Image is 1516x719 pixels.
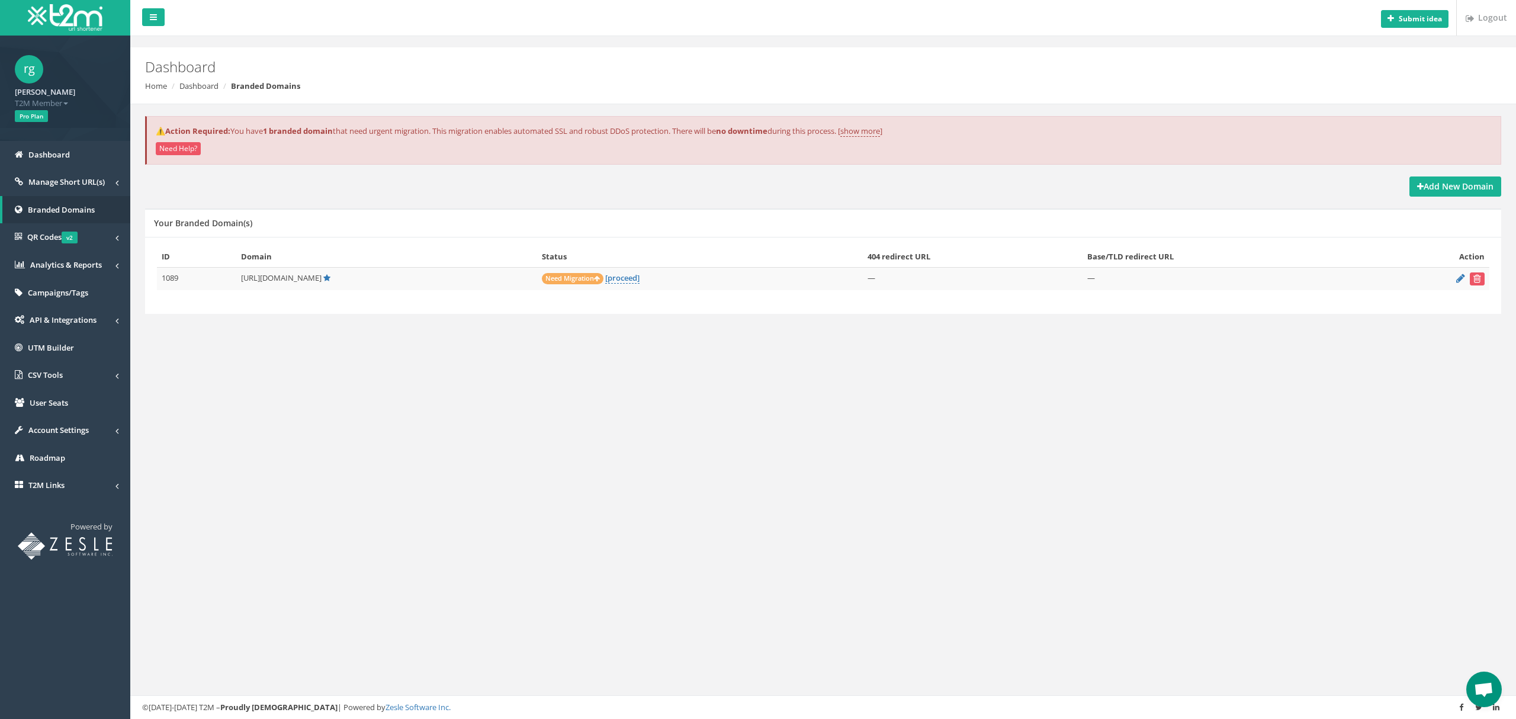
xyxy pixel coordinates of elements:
span: QR Codes [27,232,78,242]
th: Status [537,246,863,267]
strong: ⚠️Action Required: [156,126,230,136]
a: show more [840,126,880,137]
h5: Your Branded Domain(s) [154,219,252,227]
span: Analytics & Reports [30,259,102,270]
a: [PERSON_NAME] T2M Member [15,84,115,108]
div: ©[DATE]-[DATE] T2M – | Powered by [142,702,1504,713]
th: Domain [236,246,537,267]
strong: no downtime [716,126,767,136]
a: Default [323,272,330,283]
th: Action [1374,246,1489,267]
th: ID [157,246,236,267]
a: Home [145,81,167,91]
span: Dashboard [28,149,70,160]
span: Manage Short URL(s) [28,176,105,187]
span: UTM Builder [28,342,74,353]
span: API & Integrations [30,314,97,325]
span: Roadmap [30,452,65,463]
th: 404 redirect URL [863,246,1083,267]
b: Submit idea [1399,14,1442,24]
span: Branded Domains [28,204,95,215]
span: Pro Plan [15,110,48,122]
a: Open chat [1466,672,1502,707]
span: Account Settings [28,425,89,435]
strong: Proudly [DEMOGRAPHIC_DATA] [220,702,338,712]
span: rg [15,55,43,84]
button: Submit idea [1381,10,1448,28]
td: — [1083,267,1374,290]
td: — [863,267,1083,290]
a: Zesle Software Inc. [386,702,451,712]
img: T2M [28,4,102,31]
h2: Dashboard [145,59,1272,75]
span: CSV Tools [28,370,63,380]
strong: Add New Domain [1417,181,1493,192]
th: Base/TLD redirect URL [1083,246,1374,267]
span: Need Migration [542,273,603,284]
a: Add New Domain [1409,176,1501,197]
span: Campaigns/Tags [28,287,88,298]
button: Need Help? [156,142,201,155]
p: You have that need urgent migration. This migration enables automated SSL and robust DDoS protect... [156,126,1492,137]
img: T2M URL Shortener powered by Zesle Software Inc. [18,532,113,560]
a: [proceed] [605,272,640,284]
td: 1089 [157,267,236,290]
strong: Branded Domains [231,81,300,91]
span: Powered by [70,521,113,532]
span: T2M Links [28,480,65,490]
span: User Seats [30,397,68,408]
strong: [PERSON_NAME] [15,86,75,97]
span: [URL][DOMAIN_NAME] [241,272,322,283]
span: T2M Member [15,98,115,109]
span: v2 [62,232,78,243]
strong: 1 branded domain [263,126,333,136]
a: Dashboard [179,81,219,91]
